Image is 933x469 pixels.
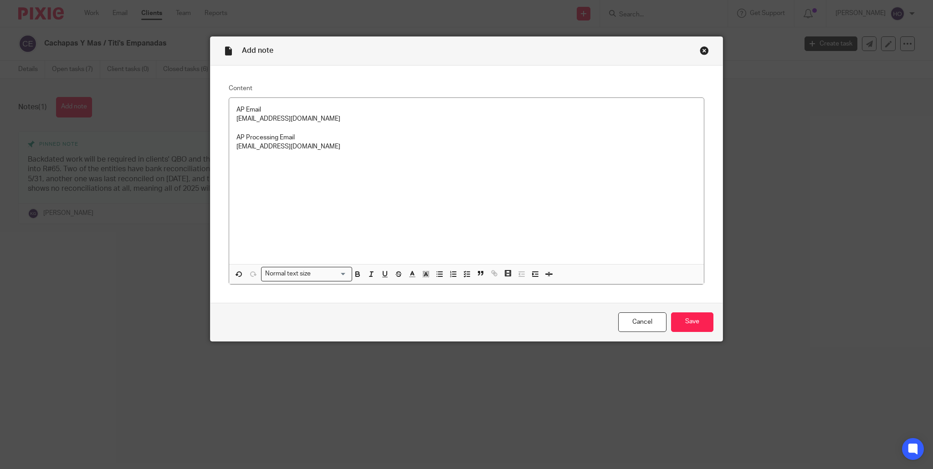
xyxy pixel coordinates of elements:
[671,312,713,332] input: Save
[263,269,313,279] span: Normal text size
[618,312,666,332] a: Cancel
[236,142,697,151] p: [EMAIL_ADDRESS][DOMAIN_NAME]
[700,46,709,55] div: Close this dialog window
[314,269,347,279] input: Search for option
[236,133,697,142] p: AP Processing Email
[236,114,697,123] p: [EMAIL_ADDRESS][DOMAIN_NAME]
[236,105,697,114] p: AP Email
[242,47,273,54] span: Add note
[229,84,704,93] label: Content
[261,267,352,281] div: Search for option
